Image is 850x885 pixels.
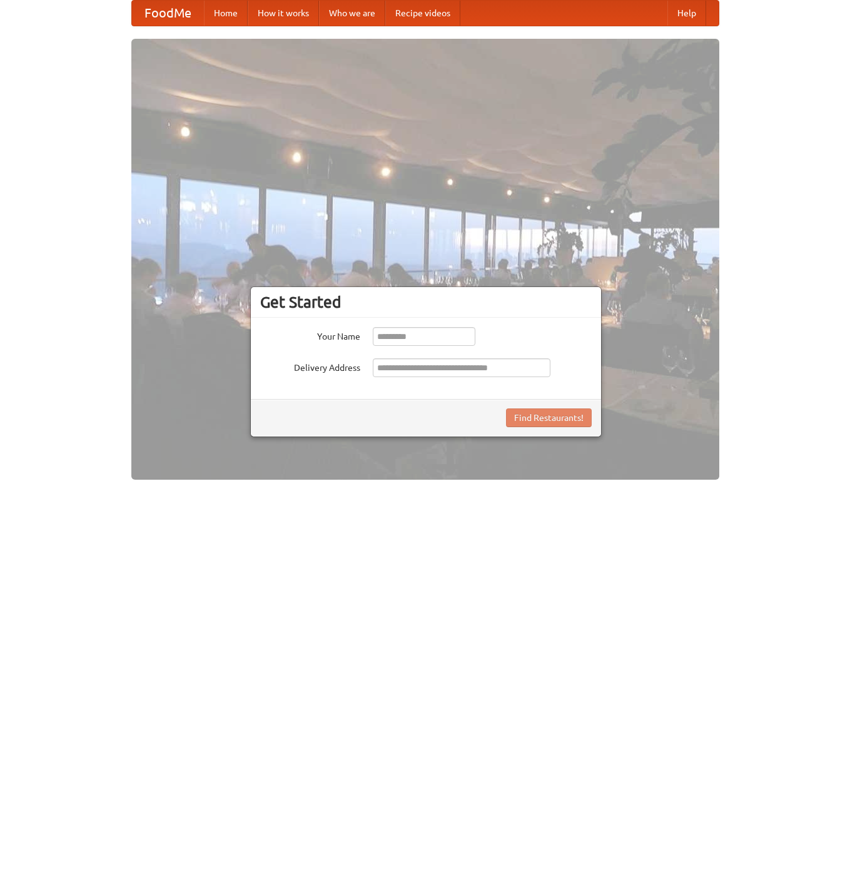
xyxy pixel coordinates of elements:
[260,358,360,374] label: Delivery Address
[506,408,592,427] button: Find Restaurants!
[319,1,385,26] a: Who we are
[204,1,248,26] a: Home
[667,1,706,26] a: Help
[248,1,319,26] a: How it works
[385,1,460,26] a: Recipe videos
[260,327,360,343] label: Your Name
[260,293,592,311] h3: Get Started
[132,1,204,26] a: FoodMe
